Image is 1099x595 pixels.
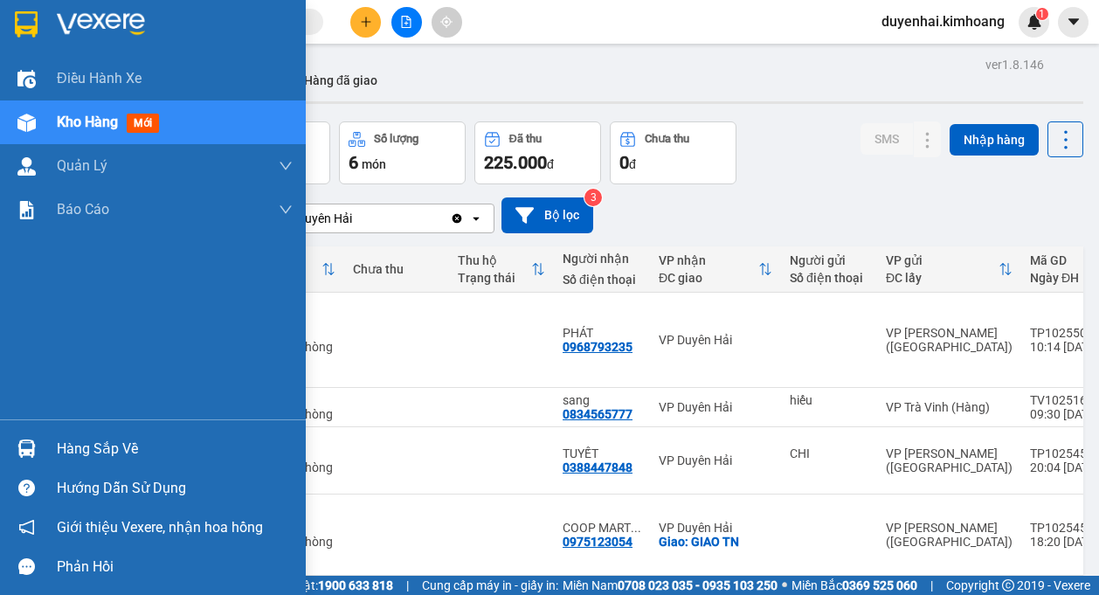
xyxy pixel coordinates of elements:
span: Cung cấp máy in - giấy in: [422,576,558,595]
span: món [362,157,386,171]
span: Miền Bắc [791,576,917,595]
button: Bộ lọc [501,197,593,233]
img: warehouse-icon [17,439,36,458]
span: copyright [1002,579,1014,592]
div: 0388447848 [563,460,632,474]
th: Toggle SortBy [449,246,554,293]
div: VP Trà Vinh (Hàng) [886,400,1013,414]
span: Quản Lý [57,155,107,176]
span: plus [360,16,372,28]
div: Phản hồi [57,554,293,580]
div: Số lượng [374,133,418,145]
strong: 1900 633 818 [318,578,393,592]
div: Hướng dẫn sử dụng [57,475,293,502]
button: Chưa thu0đ [610,121,736,184]
strong: 0708 023 035 - 0935 103 250 [618,578,778,592]
img: warehouse-icon [17,157,36,176]
img: warehouse-icon [17,70,36,88]
span: 0 [619,152,629,173]
div: VP Duyên Hải [659,521,772,535]
div: PHÁT [563,326,641,340]
div: COOP MART DH [563,521,641,535]
span: 225.000 [484,152,547,173]
div: VP Duyên Hải [659,453,772,467]
span: question-circle [18,480,35,496]
div: Số điện thoại [563,273,641,287]
span: | [406,576,409,595]
div: 0968793235 [563,340,632,354]
div: VP [PERSON_NAME] ([GEOGRAPHIC_DATA]) [886,521,1013,549]
div: Người gửi [790,253,868,267]
div: sang [563,393,641,407]
svg: Clear value [450,211,464,225]
div: VP nhận [659,253,758,267]
div: TUYẾT [563,446,641,460]
span: 1 [1039,8,1045,20]
span: Báo cáo [57,198,109,220]
div: Người nhận [563,252,641,266]
span: Kho hàng [57,114,118,130]
div: Đã thu [509,133,542,145]
span: đ [547,157,554,171]
th: Toggle SortBy [877,246,1021,293]
input: Selected VP Duyên Hải. [354,210,356,227]
div: VP Duyên Hải [659,400,772,414]
th: Toggle SortBy [650,246,781,293]
button: file-add [391,7,422,38]
div: Mã GD [1030,253,1087,267]
span: file-add [400,16,412,28]
div: VP Duyên Hải [279,210,352,227]
div: VP [PERSON_NAME] ([GEOGRAPHIC_DATA]) [886,446,1013,474]
div: Số điện thoại [790,271,868,285]
div: Hàng sắp về [57,436,293,462]
div: VP [PERSON_NAME] ([GEOGRAPHIC_DATA]) [886,326,1013,354]
div: Trạng thái [458,271,531,285]
div: Chưa thu [645,133,689,145]
div: Giao: GIAO TN [659,535,772,549]
div: 0834565777 [563,407,632,421]
button: caret-down [1058,7,1089,38]
svg: open [469,211,483,225]
span: | [930,576,933,595]
button: SMS [861,123,913,155]
span: ... [631,521,641,535]
div: ver 1.8.146 [985,55,1044,74]
span: Điều hành xe [57,67,142,89]
button: plus [350,7,381,38]
img: logo-vxr [15,11,38,38]
span: mới [127,114,159,133]
div: CHI [790,446,868,460]
span: đ [629,157,636,171]
strong: 0369 525 060 [842,578,917,592]
button: aim [432,7,462,38]
div: VP Duyên Hải [659,333,772,347]
span: aim [440,16,453,28]
span: caret-down [1066,14,1082,30]
span: down [279,159,293,173]
sup: 1 [1036,8,1048,20]
div: hiếu [790,393,868,407]
span: Giới thiệu Vexere, nhận hoa hồng [57,516,263,538]
span: duyenhai.kimhoang [867,10,1019,32]
div: ĐC giao [659,271,758,285]
button: Hàng đã giao [290,59,391,101]
button: Đã thu225.000đ [474,121,601,184]
sup: 3 [584,189,602,206]
div: Chưa thu [353,262,440,276]
img: solution-icon [17,201,36,219]
span: 6 [349,152,358,173]
button: Nhập hàng [950,124,1039,156]
img: warehouse-icon [17,114,36,132]
div: Thu hộ [458,253,531,267]
span: notification [18,519,35,536]
span: down [279,203,293,217]
div: Ngày ĐH [1030,271,1087,285]
div: 0975123054 [563,535,632,549]
button: Số lượng6món [339,121,466,184]
span: Miền Nam [563,576,778,595]
div: ĐC lấy [886,271,999,285]
img: icon-new-feature [1026,14,1042,30]
span: ⚪️ [782,582,787,589]
span: Hỗ trợ kỹ thuật: [232,576,393,595]
span: message [18,558,35,575]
